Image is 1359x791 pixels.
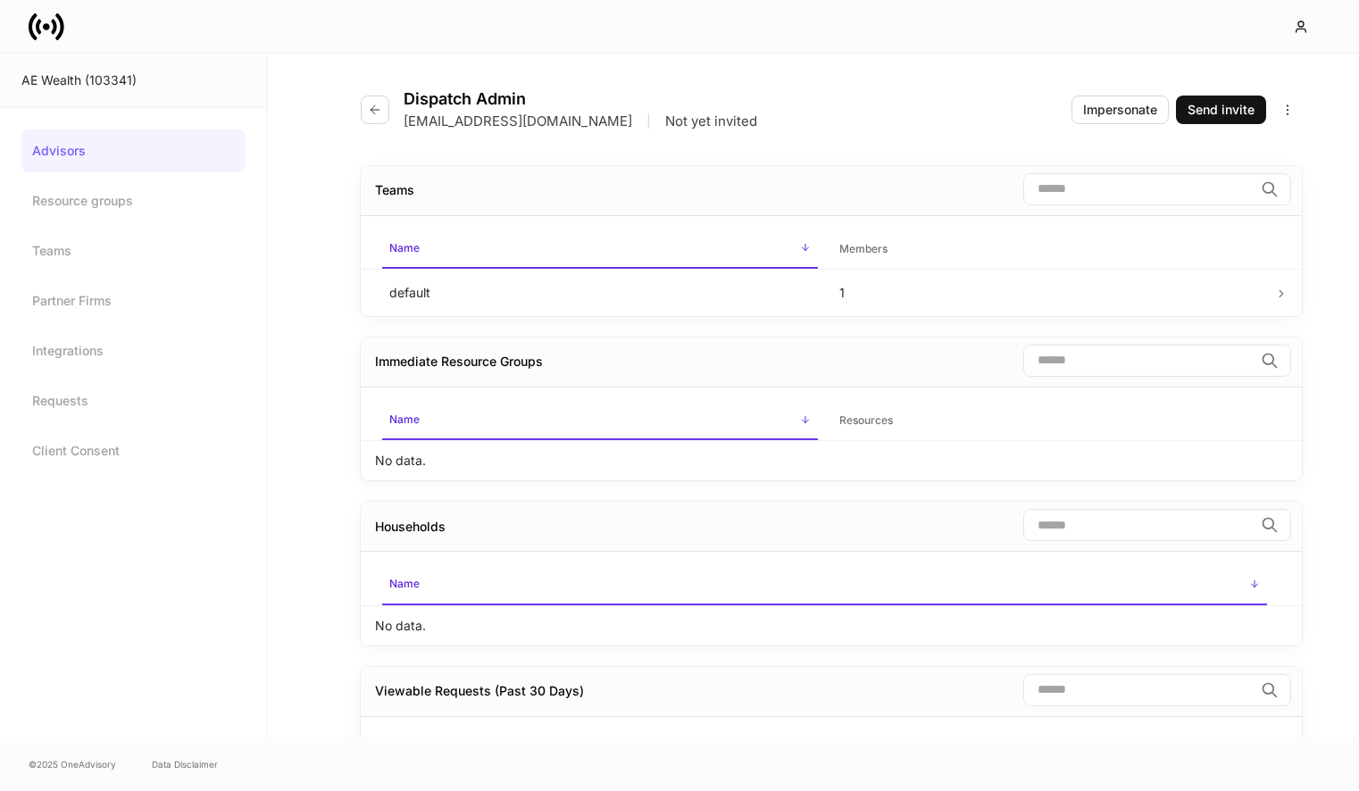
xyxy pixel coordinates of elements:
[375,518,446,536] div: Households
[21,129,246,172] a: Advisors
[375,269,825,316] td: default
[152,757,218,771] a: Data Disclaimer
[29,757,116,771] span: © 2025 OneAdvisory
[21,279,246,322] a: Partner Firms
[375,682,584,700] div: Viewable Requests (Past 30 Days)
[21,429,246,472] a: Client Consent
[375,353,543,371] div: Immediate Resource Groups
[1176,96,1266,124] button: Send invite
[839,240,888,257] h6: Members
[1071,96,1169,124] button: Impersonate
[832,403,1268,439] span: Resources
[665,112,757,130] p: Not yet invited
[404,112,632,130] p: [EMAIL_ADDRESS][DOMAIN_NAME]
[404,89,757,109] h4: Dispatch Admin
[832,231,1268,268] span: Members
[382,230,818,269] span: Name
[382,566,1267,604] span: Name
[375,181,414,199] div: Teams
[389,239,420,256] h6: Name
[839,412,893,429] h6: Resources
[21,229,246,272] a: Teams
[389,575,420,592] h6: Name
[382,402,818,440] span: Name
[21,379,246,422] a: Requests
[375,617,426,635] p: No data.
[825,269,1275,316] td: 1
[21,329,246,372] a: Integrations
[389,411,420,428] h6: Name
[375,452,426,470] p: No data.
[1083,101,1157,119] div: Impersonate
[646,112,651,130] p: |
[21,179,246,222] a: Resource groups
[21,71,246,89] div: AE Wealth (103341)
[1188,101,1255,119] div: Send invite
